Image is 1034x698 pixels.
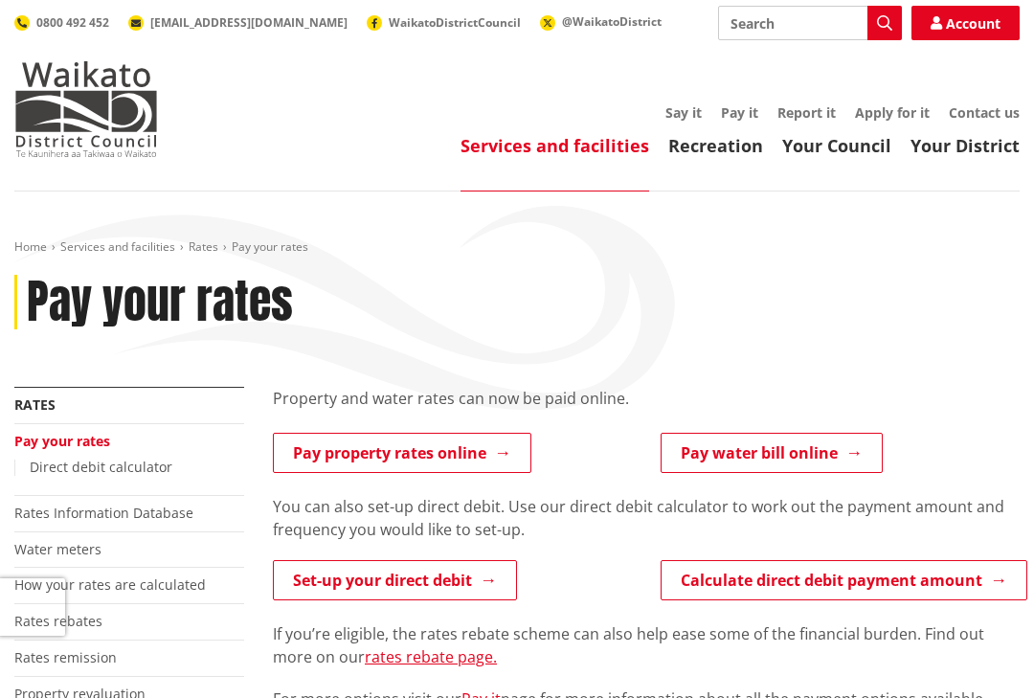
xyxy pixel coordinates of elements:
nav: breadcrumb [14,239,1020,256]
span: @WaikatoDistrict [562,13,662,30]
a: Report it [777,103,836,122]
span: 0800 492 452 [36,14,109,31]
a: Apply for it [855,103,930,122]
span: [EMAIL_ADDRESS][DOMAIN_NAME] [150,14,348,31]
a: Rates remission [14,648,117,666]
a: [EMAIL_ADDRESS][DOMAIN_NAME] [128,14,348,31]
a: Pay property rates online [273,433,531,473]
a: Account [911,6,1020,40]
a: Contact us [949,103,1020,122]
a: Rates [14,395,56,414]
a: How your rates are calculated [14,575,206,594]
div: Property and water rates can now be paid online. [273,387,1020,433]
p: You can also set-up direct debit. Use our direct debit calculator to work out the payment amount ... [273,495,1020,541]
input: Search input [718,6,902,40]
a: rates rebate page. [365,646,497,667]
a: Home [14,238,47,255]
a: Pay your rates [14,432,110,450]
a: Your District [910,134,1020,157]
p: If you’re eligible, the rates rebate scheme can also help ease some of the financial burden. Find... [273,622,1020,668]
a: Your Council [782,134,891,157]
a: Say it [665,103,702,122]
span: WaikatoDistrictCouncil [389,14,521,31]
a: Services and facilities [461,134,649,157]
a: 0800 492 452 [14,14,109,31]
a: Set-up your direct debit [273,560,517,600]
a: Pay water bill online [661,433,883,473]
a: Services and facilities [60,238,175,255]
a: WaikatoDistrictCouncil [367,14,521,31]
a: Water meters [14,540,101,558]
a: Rates [189,238,218,255]
a: @WaikatoDistrict [540,13,662,30]
a: Pay it [721,103,758,122]
a: Recreation [668,134,763,157]
h1: Pay your rates [27,275,293,330]
a: Rates Information Database [14,504,193,522]
span: Pay your rates [232,238,308,255]
a: Calculate direct debit payment amount [661,560,1027,600]
img: Waikato District Council - Te Kaunihera aa Takiwaa o Waikato [14,61,158,157]
a: Direct debit calculator [30,458,172,476]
